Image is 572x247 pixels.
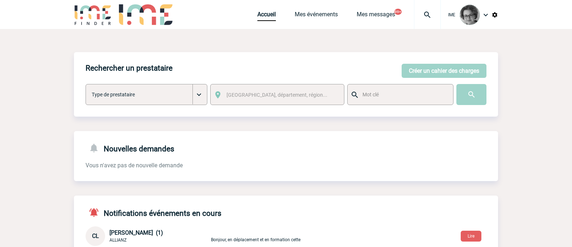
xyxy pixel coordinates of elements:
span: [PERSON_NAME] (1) [109,229,163,236]
button: Lire [461,231,481,242]
img: IME-Finder [74,4,112,25]
div: Conversation privée : Client - Agence [86,226,207,246]
input: Mot clé [361,90,447,99]
img: notifications-active-24-px-r.png [88,207,104,218]
span: [GEOGRAPHIC_DATA], département, région... [227,92,327,98]
span: Vous n'avez pas de nouvelle demande [86,162,183,169]
h4: Rechercher un prestataire [86,64,173,72]
img: notifications-24-px-g.png [88,143,104,153]
a: CL [PERSON_NAME] (1) ALLIANZ Bonjour, en déplacement et en formation cette [86,232,379,239]
h4: Notifications événements en cours [86,207,221,218]
img: 101028-0.jpg [460,5,480,25]
button: 99+ [394,9,402,15]
span: CL [92,233,99,239]
a: Accueil [257,11,276,21]
span: IME [448,12,455,17]
input: Submit [456,84,486,105]
a: Mes messages [357,11,395,21]
span: ALLIANZ [109,238,127,243]
a: Mes événements [295,11,338,21]
p: Bonjour, en déplacement et en formation cette [209,230,379,242]
a: Lire [455,232,487,239]
h4: Nouvelles demandes [86,143,174,153]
